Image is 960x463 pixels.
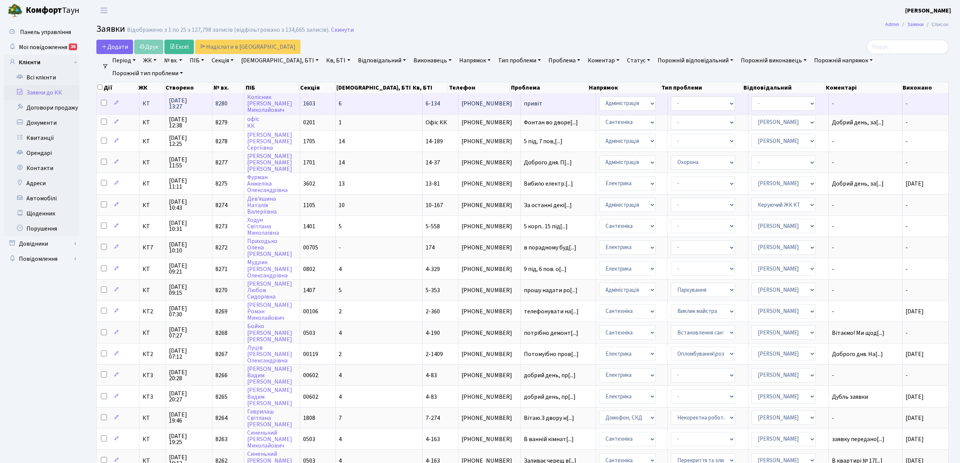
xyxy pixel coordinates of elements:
span: 6-134 [426,99,440,108]
span: Доброго дня. На[...] [832,350,883,358]
a: № вх. [161,54,185,67]
span: 8263 [215,435,228,443]
span: КТ [142,181,163,187]
span: КТ [142,101,163,107]
th: Дії [97,82,138,93]
span: 1401 [303,222,315,231]
span: заявку передано[...] [832,435,884,443]
span: [DATE] 13:27 [169,98,209,110]
span: 8273 [215,222,228,231]
a: Всі клієнти [4,70,79,85]
span: - [906,222,908,231]
span: Вибило електр.[...] [524,180,573,188]
span: Додати [101,43,128,51]
span: 9 під, 6 пов. о[...] [524,265,567,273]
a: Скинути [331,26,354,34]
span: КТ [142,330,163,336]
span: [DATE] [906,180,924,188]
span: 4-83 [426,393,437,401]
span: 1603 [303,99,315,108]
span: - [832,266,899,272]
a: Виконавець [410,54,455,67]
span: 8265 [215,393,228,401]
span: [PHONE_NUMBER] [461,119,517,125]
span: 4 [339,393,342,401]
th: Телефон [448,82,510,93]
a: Порожній виконавець [738,54,810,67]
span: 8278 [215,137,228,146]
a: Бойко[PERSON_NAME][PERSON_NAME] [247,322,292,344]
a: Admin [885,20,899,28]
span: 5 корп.. 15 під[...] [524,222,568,231]
a: Відповідальний [355,54,409,67]
th: Секція [299,82,336,93]
li: Список [924,20,949,29]
span: [DATE] 10:10 [169,242,209,254]
span: 1 [339,118,342,127]
span: прошу надати ро[...] [524,286,578,294]
span: - [832,138,899,144]
a: Порожній тип проблеми [109,67,186,80]
span: 4-329 [426,265,440,273]
span: КТ3 [142,372,163,378]
span: КТ2 [142,308,163,314]
span: 5-353 [426,286,440,294]
a: Довідники [4,236,79,251]
span: - [832,245,899,251]
span: [PHONE_NUMBER] [461,436,517,442]
span: [DATE] 12:38 [169,116,209,129]
a: Автомобілі [4,191,79,206]
span: [PHONE_NUMBER] [461,394,517,400]
span: 0503 [303,329,315,337]
span: 1105 [303,201,315,209]
span: КТ [142,119,163,125]
span: КТ [142,159,163,166]
span: КТ [142,436,163,442]
span: 1407 [303,286,315,294]
span: [DATE] 10:31 [169,220,209,232]
span: - [906,329,908,337]
span: КТ [142,287,163,293]
span: 4-163 [426,435,440,443]
span: [DATE] [906,350,924,358]
span: [PHONE_NUMBER] [461,181,517,187]
span: 5 під, 7 пов,[...] [524,137,562,146]
span: [PHONE_NUMBER] [461,138,517,144]
th: ЖК [138,82,165,93]
span: 2-1409 [426,350,443,358]
a: ПІБ [187,54,207,67]
span: 8274 [215,201,228,209]
span: добрий день, пр[...] [524,393,576,401]
span: 10 [339,201,345,209]
a: Коментар [585,54,622,67]
span: 2 [339,307,342,316]
a: Колісник[PERSON_NAME]Миколайович [247,93,292,114]
a: [PERSON_NAME]ЛюбовСидорівна [247,280,292,301]
span: - [906,286,908,294]
input: Пошук... [867,40,949,54]
span: 4 [339,371,342,379]
span: 2 [339,350,342,358]
span: - [832,202,899,208]
a: Статус [624,54,653,67]
span: [PHONE_NUMBER] [461,266,517,272]
a: Excel [164,40,194,54]
span: 00602 [303,393,318,401]
a: Період [109,54,139,67]
span: 7-274 [426,414,440,422]
span: КТ [142,415,163,421]
span: [DATE] 19:25 [169,433,209,445]
a: Порожній відповідальний [655,54,736,67]
span: 14 [339,158,345,167]
span: Фонтан во дворе[...] [524,118,578,127]
a: Адреси [4,176,79,191]
span: КТ [142,266,163,272]
span: - [832,415,899,421]
span: [DATE] 07:12 [169,348,209,360]
span: 13 [339,180,345,188]
a: [PERSON_NAME]Вадим[PERSON_NAME] [247,365,292,386]
a: Кв, БТІ [323,54,353,67]
span: [PHONE_NUMBER] [461,415,517,421]
a: Квитанції [4,130,79,146]
a: [DEMOGRAPHIC_DATA], БТІ [238,54,322,67]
